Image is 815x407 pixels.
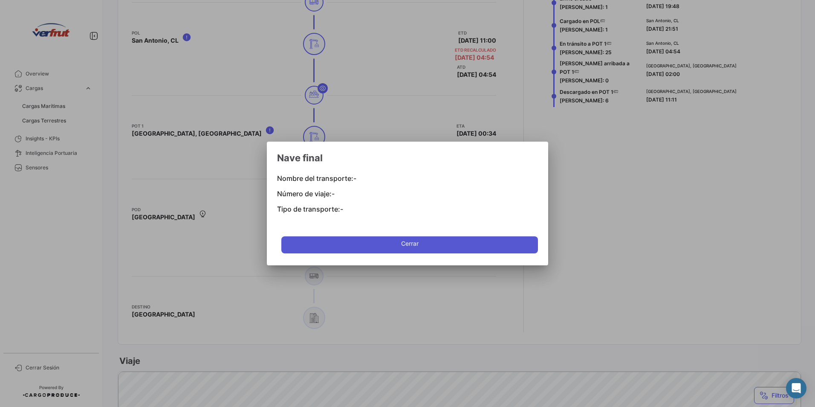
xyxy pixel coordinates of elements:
[277,152,538,164] h2: Nave final
[277,189,538,198] p: Número de viaje:
[401,237,419,254] span: Cerrar
[281,236,538,253] button: Cerrar
[277,174,538,183] p: Nombre del transporte:
[277,205,538,213] p: Tipo de transporte:
[786,378,806,398] div: Abrir Intercom Messenger
[353,174,356,183] span: -
[340,205,343,213] span: -
[332,189,335,198] span: -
